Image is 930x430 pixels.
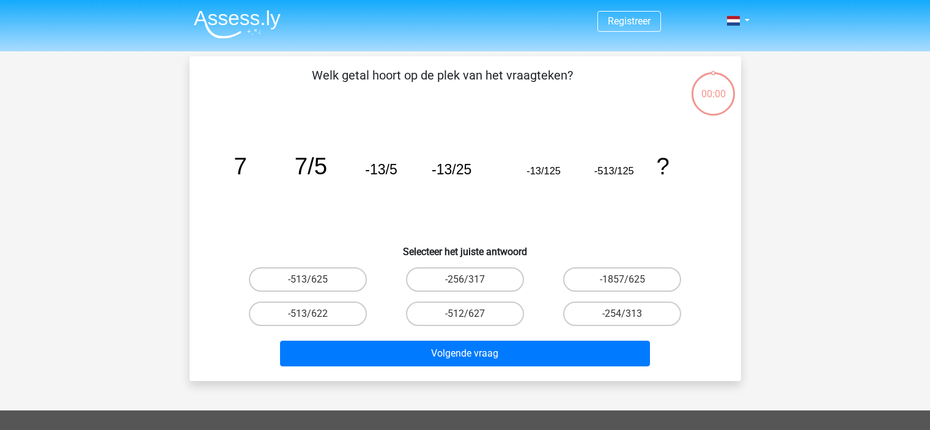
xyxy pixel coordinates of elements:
div: 00:00 [690,71,736,102]
tspan: -13/5 [365,161,397,177]
tspan: -13/125 [526,165,561,176]
label: -512/627 [406,302,524,326]
tspan: ? [656,153,669,179]
label: -1857/625 [563,267,681,292]
button: Volgende vraag [280,341,650,366]
img: Assessly [194,10,281,39]
label: -254/313 [563,302,681,326]
h6: Selecteer het juiste antwoord [209,236,721,258]
label: -513/622 [249,302,367,326]
tspan: -13/25 [432,161,471,177]
tspan: 7 [234,153,246,179]
p: Welk getal hoort op de plek van het vraagteken? [209,66,676,103]
label: -256/317 [406,267,524,292]
tspan: -513/125 [594,165,633,176]
label: -513/625 [249,267,367,292]
tspan: 7/5 [294,153,327,179]
a: Registreer [608,15,651,27]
